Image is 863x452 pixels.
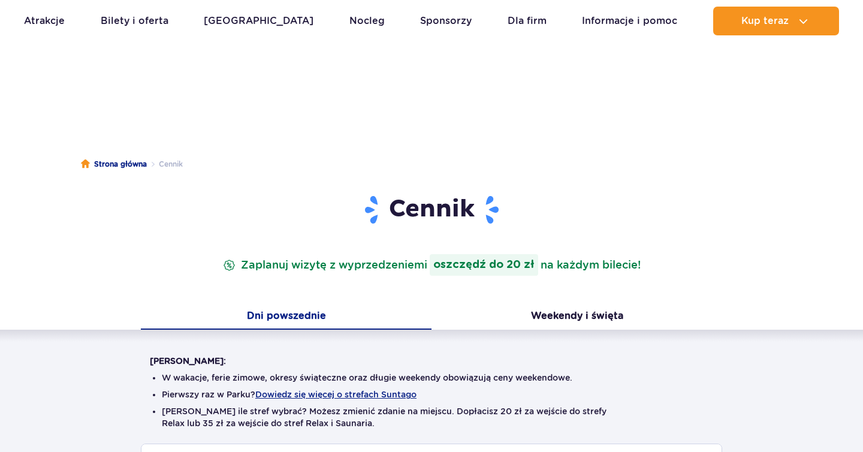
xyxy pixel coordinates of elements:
[150,194,713,225] h1: Cennik
[162,405,701,429] li: [PERSON_NAME] ile stref wybrać? Możesz zmienić zdanie na miejscu. Dopłacisz 20 zł za wejście do s...
[141,305,431,330] button: Dni powszednie
[81,158,147,170] a: Strona główna
[162,372,701,384] li: W wakacje, ferie zimowe, okresy świąteczne oraz długie weekendy obowiązują ceny weekendowe.
[582,7,677,35] a: Informacje i pomoc
[221,254,643,276] p: Zaplanuj wizytę z wyprzedzeniem na każdym bilecie!
[255,390,417,399] button: Dowiedz się więcej o strefach Suntago
[420,7,472,35] a: Sponsorzy
[741,16,789,26] span: Kup teraz
[713,7,839,35] button: Kup teraz
[162,388,701,400] li: Pierwszy raz w Parku?
[431,305,722,330] button: Weekendy i święta
[147,158,183,170] li: Cennik
[349,7,385,35] a: Nocleg
[101,7,168,35] a: Bilety i oferta
[508,7,547,35] a: Dla firm
[430,254,538,276] strong: oszczędź do 20 zł
[150,356,226,366] strong: [PERSON_NAME]:
[24,7,65,35] a: Atrakcje
[204,7,313,35] a: [GEOGRAPHIC_DATA]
